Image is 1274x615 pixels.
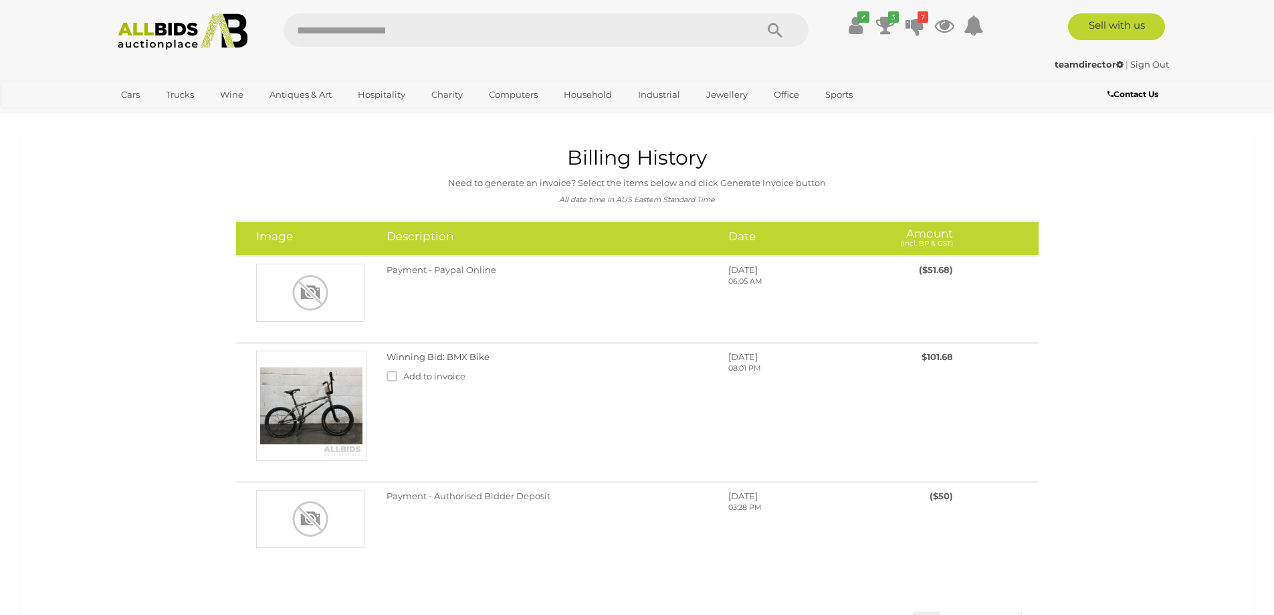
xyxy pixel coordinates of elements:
[728,503,855,513] p: 03:28 PM
[211,84,252,106] a: Wine
[387,230,709,243] h4: Description
[888,11,899,23] i: 3
[1055,59,1124,70] strong: teamdirector
[728,351,758,362] span: [DATE]
[256,490,364,548] img: Payment - Authorised Bidder Deposit
[930,491,953,501] span: ($50)
[1107,89,1158,99] b: Contact Us
[728,276,855,287] p: 06:05 AM
[1068,13,1165,40] a: Sell with us
[875,230,953,247] h4: Amount
[857,11,869,23] i: ✔
[901,239,953,248] small: (Incl. BP & GST)
[846,13,866,37] a: ✔
[698,84,756,106] a: Jewellery
[728,264,758,275] span: [DATE]
[403,371,465,381] span: Add to invoice
[349,84,414,106] a: Hospitality
[559,195,715,204] i: All date time in AUS Eastern Standard Time
[110,13,255,50] img: Allbids.com.au
[1130,59,1169,70] a: Sign Out
[1107,87,1162,102] a: Contact Us
[555,84,621,106] a: Household
[765,84,808,106] a: Office
[817,84,861,106] a: Sports
[157,84,203,106] a: Trucks
[387,264,496,275] span: Payment - Paypal Online
[387,491,550,501] span: Payment - Authorised Bidder Deposit
[728,491,758,501] span: [DATE]
[387,351,490,362] a: Winning Bid: BMX Bike
[919,264,953,275] span: ($51.68)
[256,351,366,461] img: Winning Bid: BMX Bike
[922,351,953,362] span: $101.68
[256,264,364,322] img: Payment - Paypal Online
[37,175,1237,191] p: Need to generate an invoice? Select the items below and click Generate Invoice button
[629,84,689,106] a: Industrial
[37,147,1237,169] h1: Billing History
[112,84,148,106] a: Cars
[918,11,928,23] i: 7
[728,363,855,374] p: 08:01 PM
[261,84,340,106] a: Antiques & Art
[875,13,895,37] a: 3
[423,84,471,106] a: Charity
[905,13,925,37] a: 7
[742,13,809,47] button: Search
[480,84,546,106] a: Computers
[1126,59,1128,70] span: |
[256,230,366,243] h4: Image
[728,230,855,243] h4: Date
[112,106,225,128] a: [GEOGRAPHIC_DATA]
[1055,59,1126,70] a: teamdirector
